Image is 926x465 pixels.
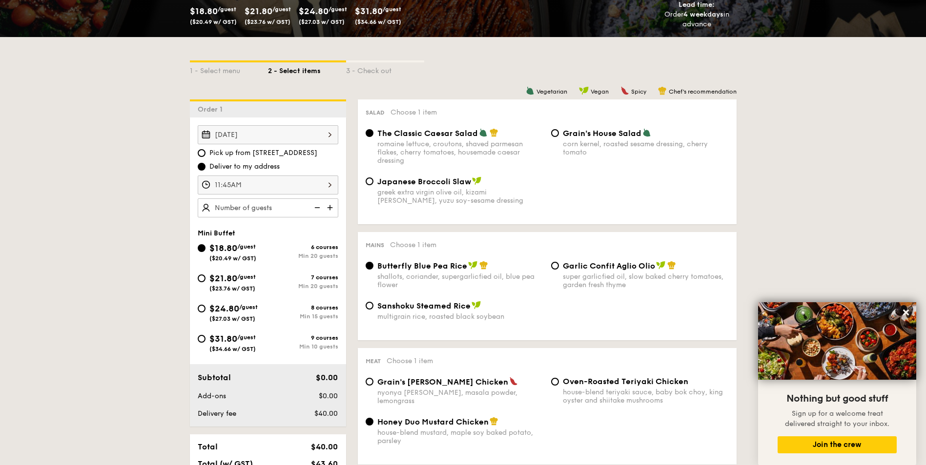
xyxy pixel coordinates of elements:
[209,162,280,172] span: Deliver to my address
[299,19,345,25] span: ($27.03 w/ GST)
[366,262,373,270] input: Butterfly Blue Pea Riceshallots, coriander, supergarlicfied oil, blue pea flower
[268,274,338,281] div: 7 courses
[198,125,338,144] input: Event date
[377,301,471,310] span: Sanshoku Steamed Rice
[377,428,543,445] div: house-blend mustard, maple soy baked potato, parsley
[190,19,237,25] span: ($20.49 w/ GST)
[268,283,338,290] div: Min 20 guests
[190,6,218,17] span: $18.80
[245,19,290,25] span: ($23.76 w/ GST)
[366,418,373,426] input: Honey Duo Mustard Chickenhouse-blend mustard, maple soy baked potato, parsley
[785,409,889,428] span: Sign up for a welcome treat delivered straight to your inbox.
[509,377,518,386] img: icon-spicy.37a8142b.svg
[198,175,338,194] input: Event time
[391,108,437,116] span: Choose 1 item
[579,86,589,95] img: icon-vegan.f8ff3823.svg
[778,436,897,453] button: Join the crew
[620,86,629,95] img: icon-spicy.37a8142b.svg
[209,255,256,262] span: ($20.49 w/ GST)
[218,6,236,13] span: /guest
[563,129,641,138] span: Grain's House Salad
[268,252,338,259] div: Min 20 guests
[355,19,401,25] span: ($34.66 w/ GST)
[198,373,231,382] span: Subtotal
[198,105,226,114] span: Order 1
[268,343,338,350] div: Min 10 guests
[490,417,498,426] img: icon-chef-hat.a58ddaea.svg
[898,305,914,320] button: Close
[377,188,543,205] div: greek extra virgin olive oil, kizami [PERSON_NAME], yuzu soy-sesame dressing
[268,244,338,251] div: 6 courses
[468,261,478,270] img: icon-vegan.f8ff3823.svg
[366,358,381,365] span: Meat
[377,140,543,165] div: romaine lettuce, croutons, shaved parmesan flakes, cherry tomatoes, housemade caesar dressing
[563,261,655,271] span: Garlic Confit Aglio Olio
[316,373,338,382] span: $0.00
[366,129,373,137] input: The Classic Caesar Saladromaine lettuce, croutons, shaved parmesan flakes, cherry tomatoes, house...
[536,88,567,95] span: Vegetarian
[377,312,543,321] div: multigrain rice, roasted black soybean
[563,377,688,386] span: Oven-Roasted Teriyaki Chicken
[209,285,255,292] span: ($23.76 w/ GST)
[198,198,338,217] input: Number of guests
[490,128,498,137] img: icon-chef-hat.a58ddaea.svg
[563,272,729,289] div: super garlicfied oil, slow baked cherry tomatoes, garden fresh thyme
[377,177,471,186] span: Japanese Broccoli Slaw
[198,335,206,343] input: $31.80/guest($34.66 w/ GST)9 coursesMin 10 guests
[198,149,206,157] input: Pick up from [STREET_ADDRESS]
[551,378,559,386] input: Oven-Roasted Teriyaki Chickenhouse-blend teriyaki sauce, baby bok choy, king oyster and shiitake ...
[653,10,741,29] div: Order in advance
[377,377,508,387] span: Grain's [PERSON_NAME] Chicken
[209,303,239,314] span: $24.80
[209,333,237,344] span: $31.80
[667,261,676,270] img: icon-chef-hat.a58ddaea.svg
[479,261,488,270] img: icon-chef-hat.a58ddaea.svg
[319,392,338,400] span: $0.00
[324,198,338,217] img: icon-add.58712e84.svg
[387,357,433,365] span: Choose 1 item
[329,6,347,13] span: /guest
[198,305,206,312] input: $24.80/guest($27.03 w/ GST)8 coursesMin 15 guests
[377,261,467,271] span: Butterfly Blue Pea Rice
[198,229,235,237] span: Mini Buffet
[239,304,258,310] span: /guest
[198,392,226,400] span: Add-ons
[209,346,256,352] span: ($34.66 w/ GST)
[656,261,666,270] img: icon-vegan.f8ff3823.svg
[237,273,256,280] span: /guest
[268,62,346,76] div: 2 - Select items
[683,10,723,19] strong: 4 weekdays
[245,6,272,17] span: $21.80
[237,243,256,250] span: /guest
[209,148,317,158] span: Pick up from [STREET_ADDRESS]
[383,6,401,13] span: /guest
[190,62,268,76] div: 1 - Select menu
[563,388,729,405] div: house-blend teriyaki sauce, baby bok choy, king oyster and shiitake mushrooms
[366,378,373,386] input: Grain's [PERSON_NAME] Chickennyonya [PERSON_NAME], masala powder, lemongrass
[209,273,237,284] span: $21.80
[551,129,559,137] input: Grain's House Saladcorn kernel, roasted sesame dressing, cherry tomato
[377,129,478,138] span: The Classic Caesar Salad
[377,272,543,289] div: shallots, coriander, supergarlicfied oil, blue pea flower
[209,315,255,322] span: ($27.03 w/ GST)
[209,243,237,253] span: $18.80
[472,176,482,185] img: icon-vegan.f8ff3823.svg
[758,302,916,380] img: DSC07876-Edit02-Large.jpeg
[268,334,338,341] div: 9 courses
[551,262,559,270] input: Garlic Confit Aglio Oliosuper garlicfied oil, slow baked cherry tomatoes, garden fresh thyme
[377,417,489,426] span: Honey Duo Mustard Chicken
[679,0,715,9] span: Lead time:
[377,388,543,405] div: nyonya [PERSON_NAME], masala powder, lemongrass
[390,241,436,249] span: Choose 1 item
[366,177,373,185] input: Japanese Broccoli Slawgreek extra virgin olive oil, kizami [PERSON_NAME], yuzu soy-sesame dressing
[311,442,338,451] span: $40.00
[268,313,338,320] div: Min 15 guests
[272,6,291,13] span: /guest
[314,409,338,418] span: $40.00
[366,242,384,249] span: Mains
[198,244,206,252] input: $18.80/guest($20.49 w/ GST)6 coursesMin 20 guests
[631,88,646,95] span: Spicy
[563,140,729,156] div: corn kernel, roasted sesame dressing, cherry tomato
[479,128,488,137] img: icon-vegetarian.fe4039eb.svg
[658,86,667,95] img: icon-chef-hat.a58ddaea.svg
